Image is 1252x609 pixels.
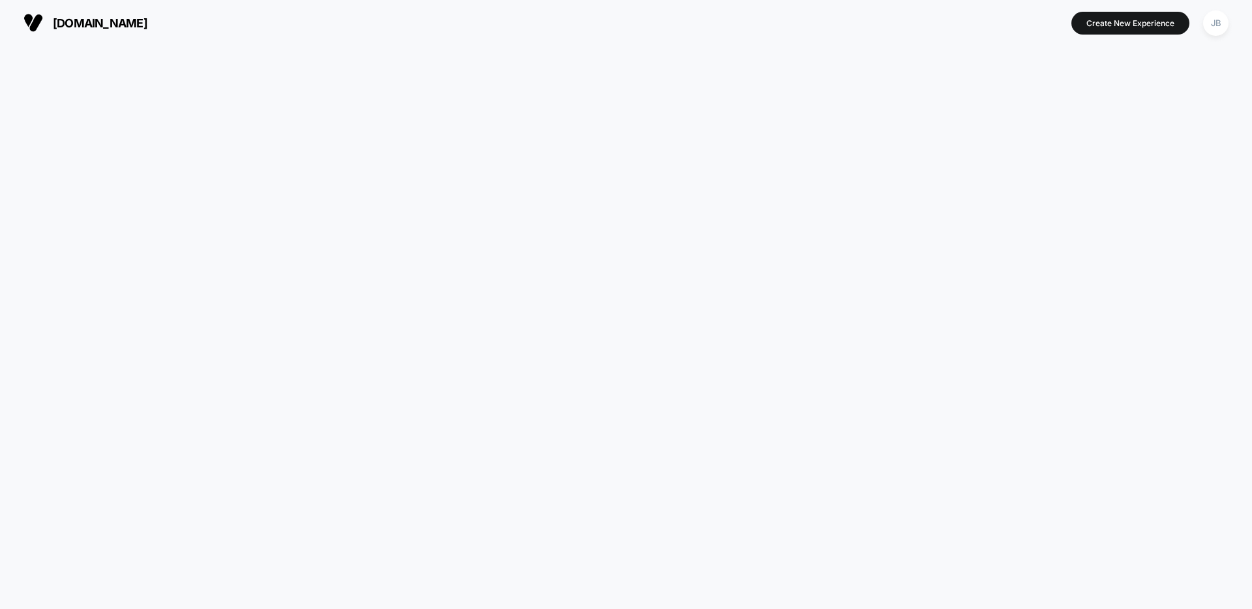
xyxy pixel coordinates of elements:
button: Create New Experience [1071,12,1189,35]
img: Visually logo [23,13,43,33]
button: JB [1199,10,1232,37]
div: JB [1203,10,1229,36]
span: [DOMAIN_NAME] [53,16,147,30]
button: [DOMAIN_NAME] [20,12,151,33]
